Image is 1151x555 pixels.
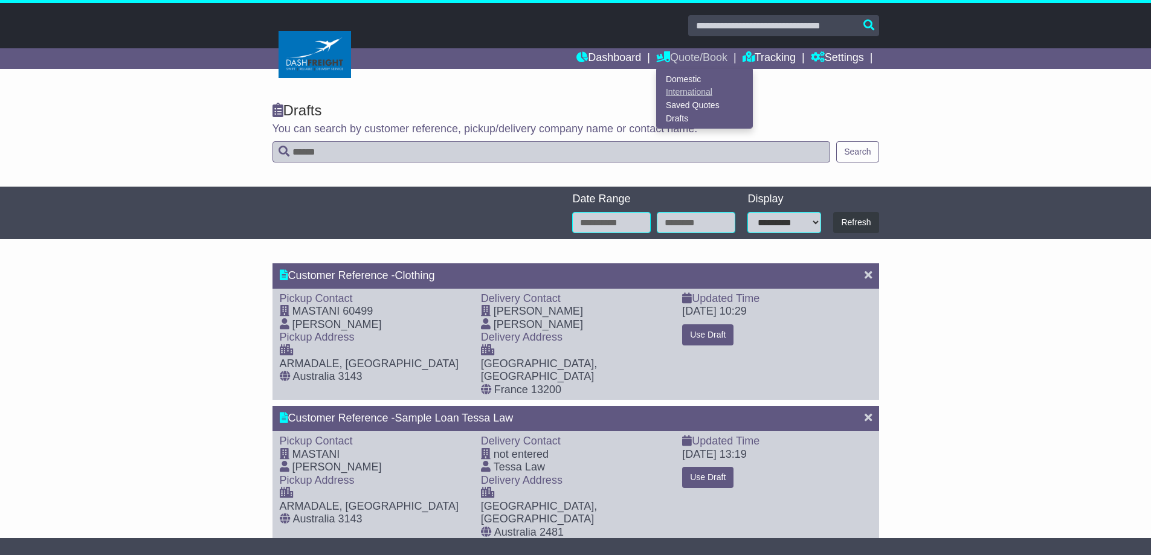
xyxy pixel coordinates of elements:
[481,292,561,304] span: Delivery Contact
[280,292,353,304] span: Pickup Contact
[494,318,583,332] div: [PERSON_NAME]
[292,305,373,318] div: MASTANI 60499
[280,435,353,447] span: Pickup Contact
[280,500,459,513] div: ARMADALE, [GEOGRAPHIC_DATA]
[682,435,871,448] div: Updated Time
[833,212,879,233] button: Refresh
[292,318,382,332] div: [PERSON_NAME]
[293,513,363,526] div: Australia 3143
[572,193,735,206] div: Date Range
[494,526,564,539] div: Australia 2481
[657,112,752,125] a: Drafts
[481,500,670,526] div: [GEOGRAPHIC_DATA], [GEOGRAPHIC_DATA]
[494,448,549,461] div: not entered
[293,370,363,383] div: Australia 3143
[747,193,821,206] div: Display
[682,292,871,306] div: Updated Time
[280,331,355,343] span: Pickup Address
[494,461,545,474] div: Tessa Law
[280,269,853,283] div: Customer Reference -
[395,269,435,281] span: Clothing
[395,412,514,424] span: Sample Loan Tessa Law
[682,467,733,488] button: Use Draft
[280,474,355,486] span: Pickup Address
[682,448,747,461] div: [DATE] 13:19
[682,324,733,345] button: Use Draft
[657,99,752,112] a: Saved Quotes
[292,461,382,474] div: [PERSON_NAME]
[280,358,459,371] div: ARMADALE, [GEOGRAPHIC_DATA]
[272,123,879,136] p: You can search by customer reference, pickup/delivery company name or contact name.
[656,48,727,69] a: Quote/Book
[657,86,752,99] a: International
[494,383,561,397] div: France 13200
[481,358,670,383] div: [GEOGRAPHIC_DATA], [GEOGRAPHIC_DATA]
[743,48,796,69] a: Tracking
[656,69,753,129] div: Quote/Book
[657,72,752,86] a: Domestic
[836,141,879,162] button: Search
[811,48,864,69] a: Settings
[481,435,561,447] span: Delivery Contact
[682,305,747,318] div: [DATE] 10:29
[292,448,340,461] div: MASTANI
[280,412,853,425] div: Customer Reference -
[494,305,583,318] div: [PERSON_NAME]
[272,102,879,120] div: Drafts
[481,331,563,343] span: Delivery Address
[576,48,641,69] a: Dashboard
[481,474,563,486] span: Delivery Address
